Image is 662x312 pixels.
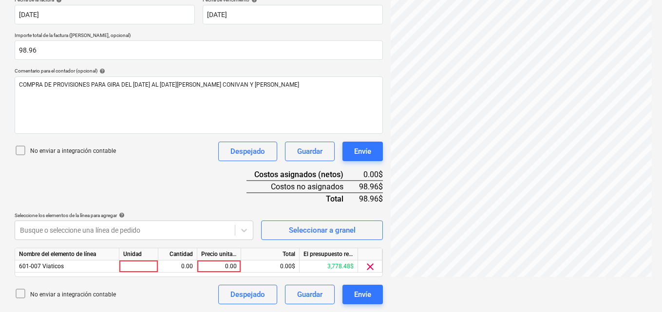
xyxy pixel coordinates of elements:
span: COMPRA DE PROVISIONES PARA GIRA DEL [DATE] AL [DATE][PERSON_NAME] CONIVAN Y [PERSON_NAME] [19,81,299,88]
div: 0.00$ [359,169,383,181]
div: Comentario para el contador (opcional) [15,68,383,74]
div: Nombre del elemento de línea [15,248,119,260]
span: clear [364,261,376,273]
p: No enviar a integración contable [30,147,116,155]
div: Seleccione los elementos de la línea para agregar [15,212,253,219]
div: Cantidad [158,248,197,260]
div: 0.00$ [241,260,300,273]
div: Total [246,193,359,204]
div: Envíe [354,145,371,158]
div: Unidad [119,248,158,260]
div: Costos no asignados [246,181,359,193]
div: 98.96$ [359,193,383,204]
div: 98.96$ [359,181,383,193]
div: Despejado [230,288,265,301]
p: No enviar a integración contable [30,291,116,299]
span: help [117,212,125,218]
p: Importe total de la factura ([PERSON_NAME], opcional) [15,32,383,40]
button: Envíe [342,285,383,304]
div: Guardar [297,288,322,301]
button: Envíe [342,142,383,161]
div: 0.00 [201,260,237,273]
button: Despejado [218,142,277,161]
div: El presupuesto revisado que queda [300,248,358,260]
button: Guardar [285,285,335,304]
div: Total [241,248,300,260]
div: Despejado [230,145,265,158]
iframe: Chat Widget [613,265,662,312]
div: Guardar [297,145,322,158]
button: Despejado [218,285,277,304]
span: help [97,68,105,74]
input: Importe total de la factura (coste neto, opcional) [15,40,383,60]
input: Fecha de factura no especificada [15,5,195,24]
span: 601-007 Viaticos [19,263,64,270]
div: Seleccionar a granel [289,224,356,237]
div: 3,778.48$ [300,260,358,273]
input: Fecha de vencimiento no especificada [203,5,383,24]
div: Envíe [354,288,371,301]
div: Precio unitario [197,248,241,260]
button: Seleccionar a granel [261,220,383,240]
div: Widget de chat [613,265,662,312]
div: 0.00 [162,260,193,273]
div: Costos asignados (netos) [246,169,359,181]
button: Guardar [285,142,335,161]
